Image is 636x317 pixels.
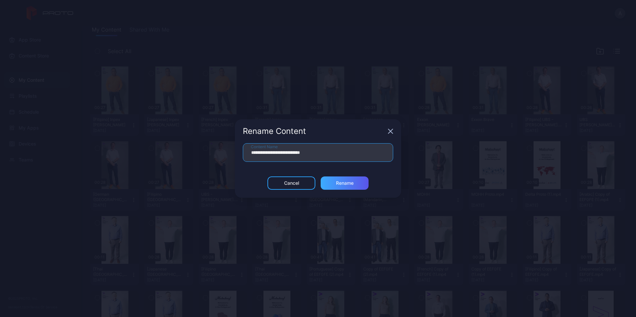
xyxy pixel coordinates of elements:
div: Cancel [284,180,299,186]
button: Cancel [267,176,315,190]
button: Rename [321,176,369,190]
input: Content Name [243,143,393,162]
div: Rename Content [243,127,385,135]
div: Rename [336,180,354,186]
